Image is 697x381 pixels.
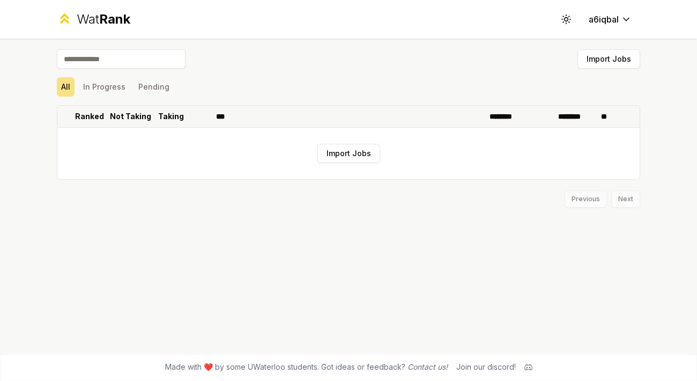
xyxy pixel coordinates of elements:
[99,11,130,27] span: Rank
[134,77,174,97] button: Pending
[580,10,640,29] button: a6iqbal
[317,144,380,163] button: Import Jobs
[165,362,448,372] span: Made with ❤️ by some UWaterloo students. Got ideas or feedback?
[57,77,75,97] button: All
[57,11,130,28] a: WatRank
[77,11,130,28] div: Wat
[577,49,640,69] button: Import Jobs
[75,111,104,122] p: Ranked
[589,13,619,26] span: a6iqbal
[158,111,184,122] p: Taking
[407,362,448,371] a: Contact us!
[456,362,516,372] div: Join our discord!
[79,77,130,97] button: In Progress
[110,111,151,122] p: Not Taking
